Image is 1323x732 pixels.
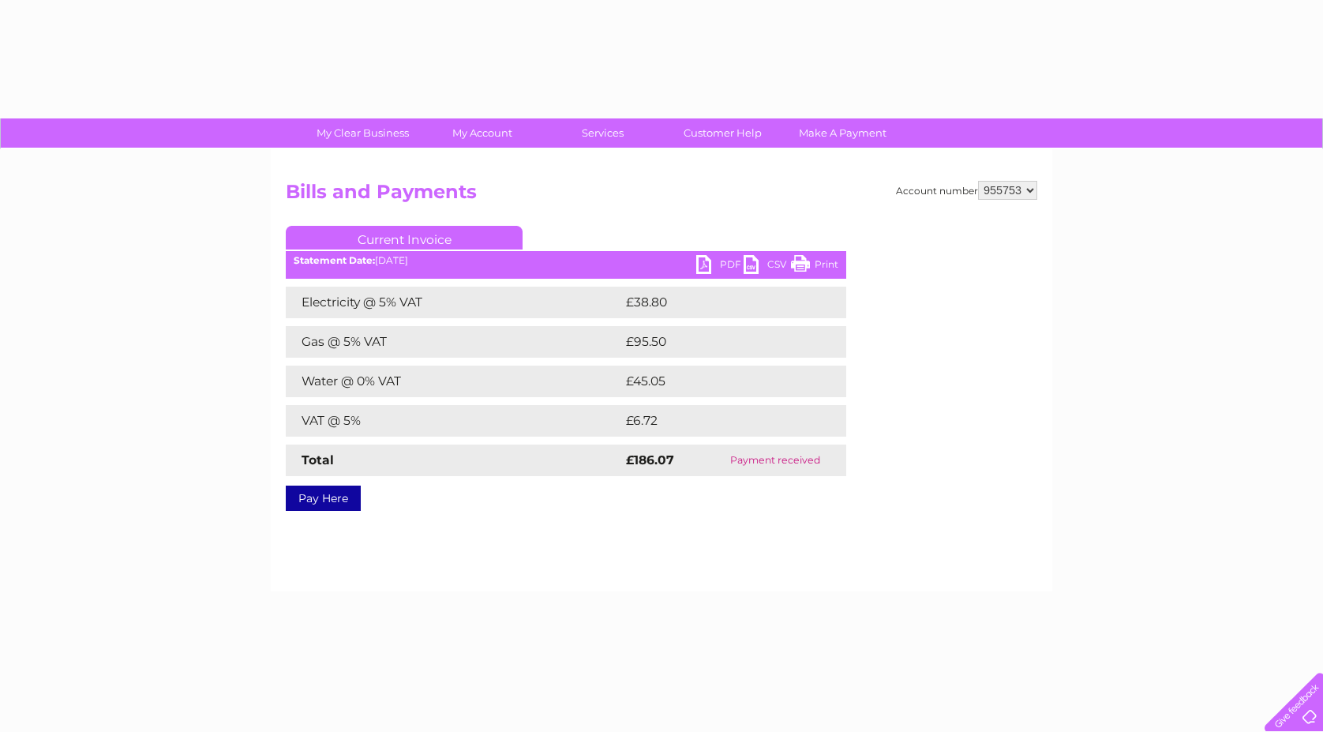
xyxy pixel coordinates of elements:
td: Water @ 0% VAT [286,366,622,397]
a: Customer Help [658,118,788,148]
a: My Clear Business [298,118,428,148]
strong: £186.07 [626,452,674,467]
a: Services [538,118,668,148]
td: Payment received [703,445,846,476]
td: £6.72 [622,405,809,437]
a: CSV [744,255,791,278]
a: Pay Here [286,486,361,511]
strong: Total [302,452,334,467]
a: Make A Payment [778,118,908,148]
td: £95.50 [622,326,815,358]
h2: Bills and Payments [286,181,1037,211]
a: My Account [418,118,548,148]
a: Print [791,255,838,278]
b: Statement Date: [294,254,375,266]
a: PDF [696,255,744,278]
td: £38.80 [622,287,815,318]
div: [DATE] [286,255,846,266]
td: Electricity @ 5% VAT [286,287,622,318]
td: VAT @ 5% [286,405,622,437]
td: Gas @ 5% VAT [286,326,622,358]
a: Current Invoice [286,226,523,250]
td: £45.05 [622,366,814,397]
div: Account number [896,181,1037,200]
